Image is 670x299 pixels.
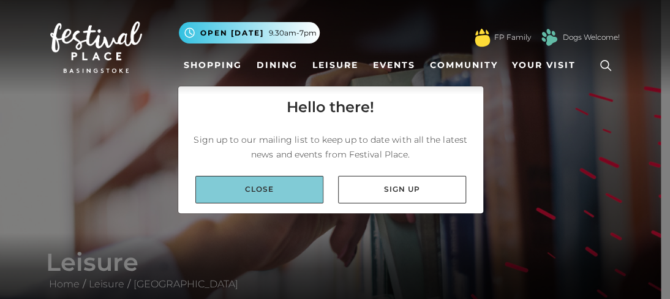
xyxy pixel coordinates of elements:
a: Dining [252,54,303,77]
a: Shopping [179,54,247,77]
p: Sign up to our mailing list to keep up to date with all the latest news and events from Festival ... [188,132,473,162]
a: Sign up [338,176,466,203]
a: Community [424,54,502,77]
a: Your Visit [507,54,587,77]
h4: Hello there! [287,96,374,118]
a: Dogs Welcome! [563,32,620,43]
a: Close [195,176,323,203]
span: Your Visit [512,59,576,72]
span: 9.30am-7pm [269,28,317,39]
button: Open [DATE] 9.30am-7pm [179,22,320,44]
span: Open [DATE] [200,28,264,39]
a: Events [367,54,420,77]
img: Festival Place Logo [50,21,142,73]
a: FP Family [494,32,531,43]
a: Leisure [307,54,363,77]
